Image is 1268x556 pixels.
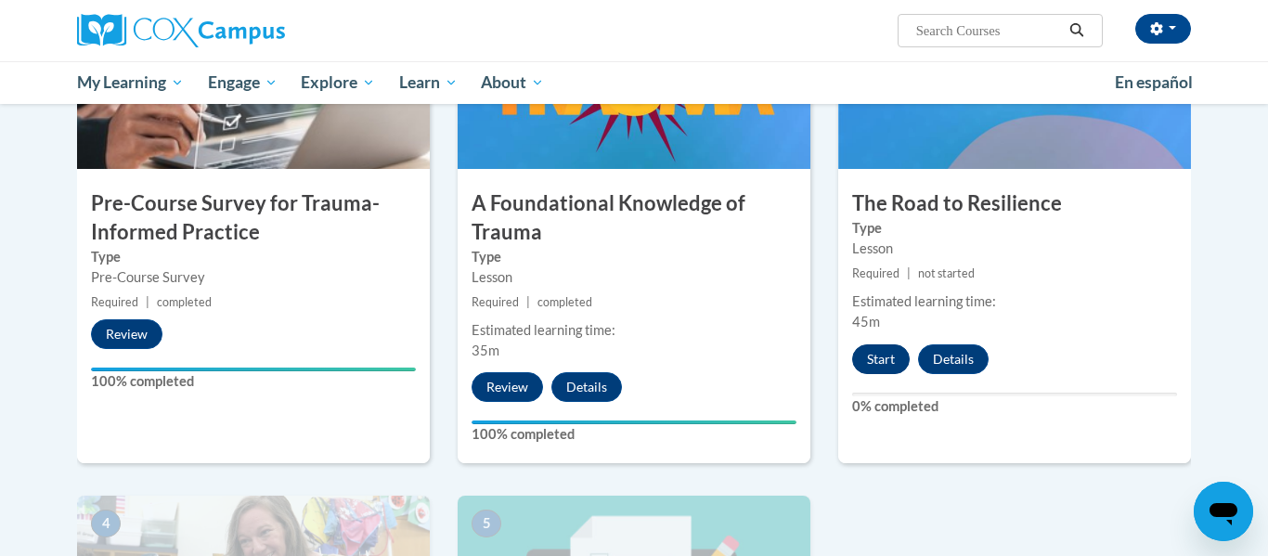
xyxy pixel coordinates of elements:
[91,319,162,349] button: Review
[289,61,387,104] a: Explore
[49,61,1219,104] div: Main menu
[472,320,796,341] div: Estimated learning time:
[65,61,196,104] a: My Learning
[1194,482,1253,541] iframe: Button to launch messaging window
[852,314,880,330] span: 45m
[472,295,519,309] span: Required
[852,266,899,280] span: Required
[852,344,910,374] button: Start
[301,71,375,94] span: Explore
[481,71,544,94] span: About
[196,61,290,104] a: Engage
[146,295,149,309] span: |
[77,14,285,47] img: Cox Campus
[526,295,530,309] span: |
[852,291,1177,312] div: Estimated learning time:
[91,510,121,537] span: 4
[472,510,501,537] span: 5
[472,420,796,424] div: Your progress
[918,266,975,280] span: not started
[387,61,470,104] a: Learn
[77,189,430,247] h3: Pre-Course Survey for Trauma-Informed Practice
[91,295,138,309] span: Required
[399,71,458,94] span: Learn
[918,344,989,374] button: Details
[551,372,622,402] button: Details
[838,189,1191,218] h3: The Road to Resilience
[77,71,184,94] span: My Learning
[91,371,416,392] label: 100% completed
[852,218,1177,239] label: Type
[907,266,911,280] span: |
[1135,14,1191,44] button: Account Settings
[91,267,416,288] div: Pre-Course Survey
[472,424,796,445] label: 100% completed
[91,247,416,267] label: Type
[91,368,416,371] div: Your progress
[1063,19,1091,42] button: Search
[472,343,499,358] span: 35m
[157,295,212,309] span: completed
[852,396,1177,417] label: 0% completed
[914,19,1063,42] input: Search Courses
[458,189,810,247] h3: A Foundational Knowledge of Trauma
[472,267,796,288] div: Lesson
[1103,63,1205,102] a: En español
[472,247,796,267] label: Type
[852,239,1177,259] div: Lesson
[1115,72,1193,92] span: En español
[77,14,430,47] a: Cox Campus
[470,61,557,104] a: About
[537,295,592,309] span: completed
[472,372,543,402] button: Review
[208,71,278,94] span: Engage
